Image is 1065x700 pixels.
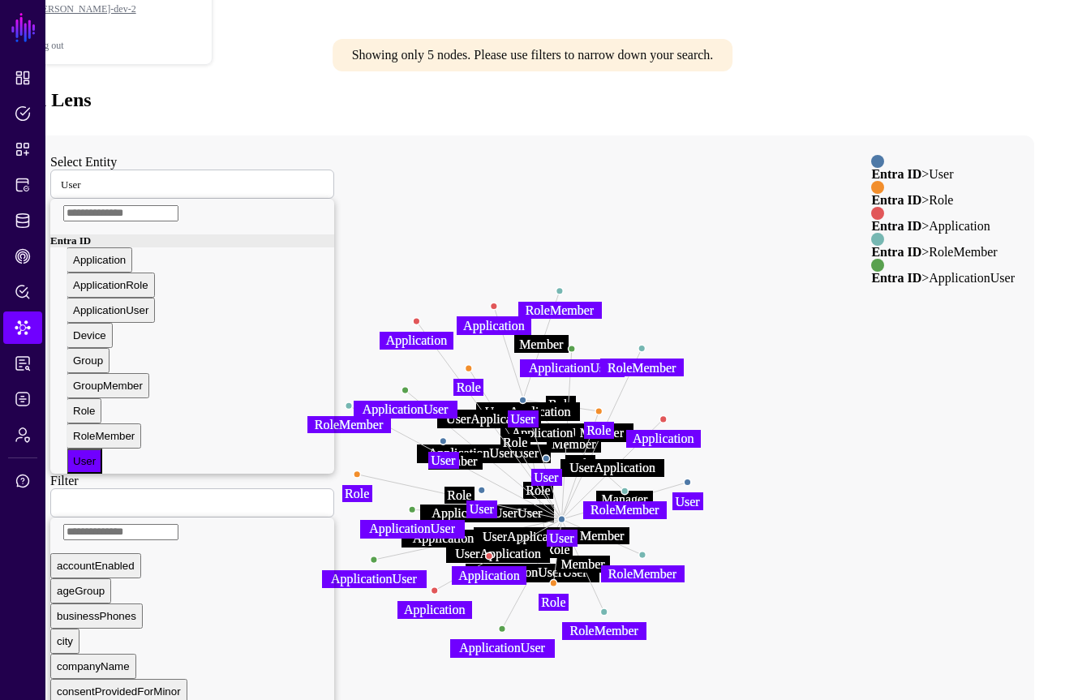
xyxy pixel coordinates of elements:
[15,355,31,371] span: Reports
[50,155,117,169] label: Select Entity
[519,337,564,351] text: Member
[57,660,130,672] span: companyName
[73,455,96,467] span: User
[50,474,79,487] label: Filter
[529,361,615,376] text: ApplicationUser
[57,560,135,572] span: accountEnabled
[315,418,384,432] text: RoleMember
[67,323,113,348] button: Device
[447,488,471,502] text: Role
[3,204,42,237] a: Identity Data Fabric
[67,373,149,398] button: GroupMember
[569,624,638,638] text: RoleMember
[534,470,559,484] text: User
[3,62,42,94] a: Dashboard
[428,446,539,461] text: ApplicationUserUser
[675,494,700,508] text: User
[404,603,466,617] text: Application
[560,557,605,571] text: Member
[67,348,110,373] button: Group
[477,565,588,580] text: ApplicationUserUser
[67,423,141,449] button: RoleMember
[67,398,101,423] button: Role
[50,629,79,654] button: city
[510,412,535,426] text: User
[15,177,31,193] span: Protected Systems
[15,141,31,157] span: Snippets
[15,473,31,489] span: Support
[446,412,532,427] text: UserApplication
[3,240,42,273] a: CAEP Hub
[50,234,334,247] div: Entra ID
[580,425,625,439] text: Member
[67,449,102,474] button: User
[871,271,921,285] strong: Entra ID
[57,585,105,597] span: ageGroup
[33,3,163,15] span: [PERSON_NAME]-dev-2
[541,595,565,609] text: Role
[545,543,569,556] text: Role
[67,298,155,323] button: ApplicationUser
[73,430,135,442] span: RoleMember
[549,531,574,545] text: User
[459,641,545,655] text: ApplicationUser
[15,391,31,407] span: Logs
[483,529,569,543] text: UserApplication
[431,453,456,467] text: User
[73,254,126,266] span: Application
[503,436,527,449] text: Role
[3,133,42,165] a: Snippets
[386,333,448,348] text: Application
[50,553,141,578] button: accountEnabled
[463,318,525,333] text: Application
[73,279,148,291] span: ApplicationRole
[871,220,1015,233] div: > Application
[3,169,42,201] a: Protected Systems
[50,603,143,629] button: businessPhones
[57,610,136,622] span: businessPhones
[50,578,111,603] button: ageGroup
[548,397,573,411] text: Role
[871,168,1015,181] div: > User
[526,483,550,497] text: Role
[871,167,921,181] strong: Entra ID
[363,402,449,417] text: ApplicationUser
[15,427,31,443] span: Admin
[470,502,495,516] text: User
[871,194,1015,207] div: > Role
[73,329,106,341] span: Device
[871,193,921,207] strong: Entra ID
[73,380,143,392] span: GroupMember
[369,522,455,536] text: ApplicationUser
[61,178,81,191] span: User
[345,487,369,500] text: Role
[67,247,132,273] button: Application
[602,492,649,507] text: Manager
[569,461,655,475] text: UserApplication
[3,419,42,451] a: Admin
[73,304,148,316] span: ApplicationUser
[586,423,611,437] text: Role
[3,97,42,130] a: Policies
[485,404,571,419] text: UserApplication
[871,246,1015,259] div: > RoleMember
[33,40,212,52] div: Log out
[15,70,31,86] span: Dashboard
[3,347,42,380] a: Reports
[15,320,31,336] span: Data Lens
[57,685,181,698] span: consentProvidedForMinor
[608,361,676,375] text: RoleMember
[526,303,595,317] text: RoleMember
[57,635,73,647] span: city
[871,245,921,259] strong: Entra ID
[568,457,592,470] text: Role
[15,248,31,264] span: CAEP Hub
[73,354,103,367] span: Group
[590,503,659,517] text: RoleMember
[871,272,1015,285] div: > ApplicationUser
[432,506,543,521] text: ApplicationUserUser
[10,10,37,45] a: SGNL
[333,39,733,71] div: Showing only 5 nodes. Please use filters to narrow down your search.
[15,105,31,122] span: Policies
[3,276,42,308] a: Policy Lens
